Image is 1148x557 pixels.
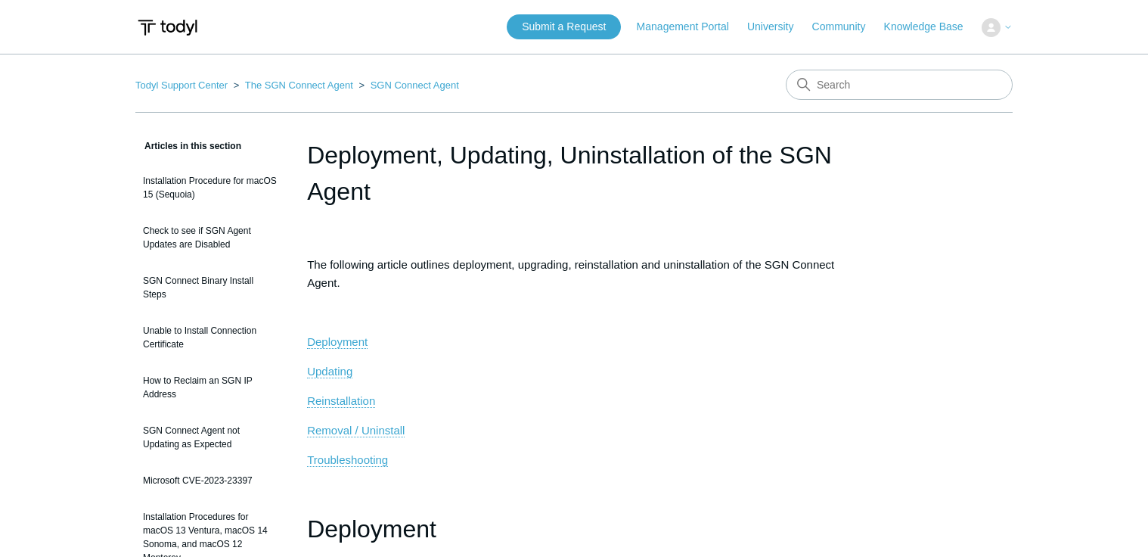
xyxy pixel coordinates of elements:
a: Management Portal [637,19,744,35]
span: Removal / Uninstall [307,424,405,437]
a: Submit a Request [507,14,621,39]
a: Unable to Install Connection Certificate [135,316,284,359]
span: Updating [307,365,352,378]
a: University [747,19,808,35]
li: SGN Connect Agent [355,79,458,91]
input: Search [786,70,1013,100]
a: Community [812,19,881,35]
li: The SGN Connect Agent [231,79,356,91]
span: The following article outlines deployment, upgrading, reinstallation and uninstallation of the SG... [307,258,834,289]
a: SGN Connect Agent not Updating as Expected [135,416,284,459]
h1: Deployment, Updating, Uninstallation of the SGN Agent [307,137,841,210]
a: Installation Procedure for macOS 15 (Sequoia) [135,166,284,209]
a: How to Reclaim an SGN IP Address [135,366,284,409]
a: SGN Connect Binary Install Steps [135,266,284,309]
a: Deployment [307,335,368,349]
span: Troubleshooting [307,453,388,466]
a: Microsoft CVE-2023-23397 [135,466,284,495]
a: The SGN Connect Agent [245,79,353,91]
a: Knowledge Base [884,19,979,35]
a: Updating [307,365,352,378]
a: Todyl Support Center [135,79,228,91]
a: Removal / Uninstall [307,424,405,437]
span: Articles in this section [135,141,241,151]
span: Deployment [307,335,368,348]
a: Check to see if SGN Agent Updates are Disabled [135,216,284,259]
a: SGN Connect Agent [371,79,459,91]
span: Deployment [307,515,436,543]
a: Reinstallation [307,394,375,408]
span: Reinstallation [307,394,375,407]
a: Troubleshooting [307,453,388,467]
img: Todyl Support Center Help Center home page [135,14,200,42]
li: Todyl Support Center [135,79,231,91]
